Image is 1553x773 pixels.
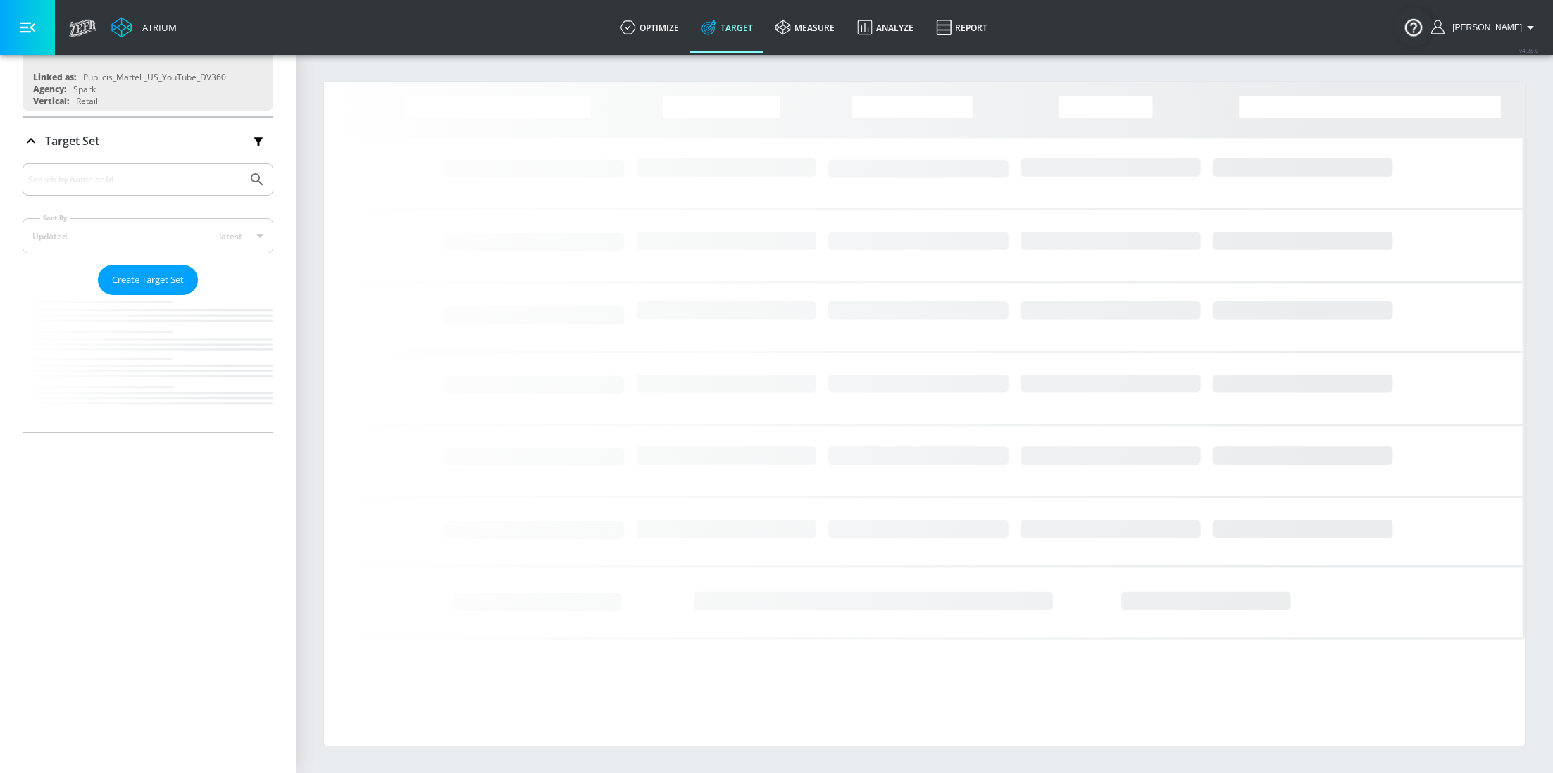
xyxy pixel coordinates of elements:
[846,2,925,53] a: Analyze
[23,30,273,111] div: Linked as:Publicis_Mattel _US_YouTube_DV360Agency:SparkVertical:Retail
[23,295,273,432] nav: list of Target Set
[33,95,69,107] div: Vertical:
[609,2,690,53] a: optimize
[1519,46,1539,54] span: v 4.28.0
[73,83,96,95] div: Spark
[764,2,846,53] a: measure
[83,71,226,83] div: Publicis_Mattel _US_YouTube_DV360
[1447,23,1522,32] span: login as: stephanie.wolklin@zefr.com
[1394,7,1433,46] button: Open Resource Center
[32,230,67,242] div: Updated
[137,21,177,34] div: Atrium
[45,133,99,149] p: Target Set
[33,83,66,95] div: Agency:
[40,213,70,222] label: Sort By
[98,265,198,295] button: Create Target Set
[219,230,242,242] span: latest
[111,17,177,38] a: Atrium
[28,170,242,189] input: Search by name or Id
[23,118,273,164] div: Target Set
[690,2,764,53] a: Target
[23,163,273,432] div: Target Set
[76,95,98,107] div: Retail
[925,2,999,53] a: Report
[1431,19,1539,36] button: [PERSON_NAME]
[112,272,184,288] span: Create Target Set
[33,71,76,83] div: Linked as:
